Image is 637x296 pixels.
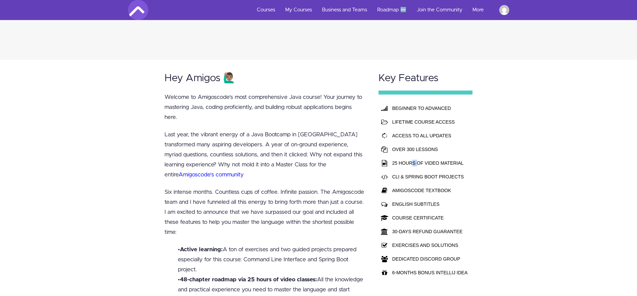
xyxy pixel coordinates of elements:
li: • A ton of exercises and two guided projects prepared especially for this course: Command Line In... [178,245,366,275]
h2: Key Features [379,73,473,84]
p: Six intense months. Countless cups of coffee. Infinite passion. The Amigoscode team and I have fu... [165,187,366,237]
b: Active learning: [180,247,223,252]
td: AMIGOSCODE TEXTBOOK [390,183,469,197]
p: Last year, the vibrant energy of a Java Bootcamp in [GEOGRAPHIC_DATA] transformed many aspiring d... [165,130,366,180]
p: Welcome to Amigoscode's most comprehensive Java course! Your journey to mastering Java, coding pr... [165,92,366,122]
td: 25 HOURS OF VIDEO MATERIAL [390,156,469,170]
td: CLI & SPRING BOOT PROJECTS [390,170,469,183]
b: 48-chapter roadmap via 25 hours of video classes: [180,277,317,282]
a: Amigoscode's community [179,172,244,177]
td: EXERCISES AND SOLUTIONS [390,238,469,252]
td: ENGLISH SUBTITLES [390,197,469,211]
h2: Hey Amigos 🙋🏽‍♂️ [165,73,366,84]
td: COURSE CERTIFICATE [390,211,469,225]
td: 30-DAYS REFUND GUARANTEE [390,225,469,238]
td: OVER 300 LESSONS [390,142,469,156]
img: sanduguzun762@gmail.com [499,5,509,15]
td: DEDICATED DISCORD GROUP [390,252,469,266]
td: ACCESS TO ALL UPDATES [390,129,469,142]
td: LIFETIME COURSE ACCESS [390,115,469,129]
td: 6-MONTHS BONUS INTELLIJ IDEA [390,266,469,279]
th: BEGINNER TO ADVANCED [390,101,469,115]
